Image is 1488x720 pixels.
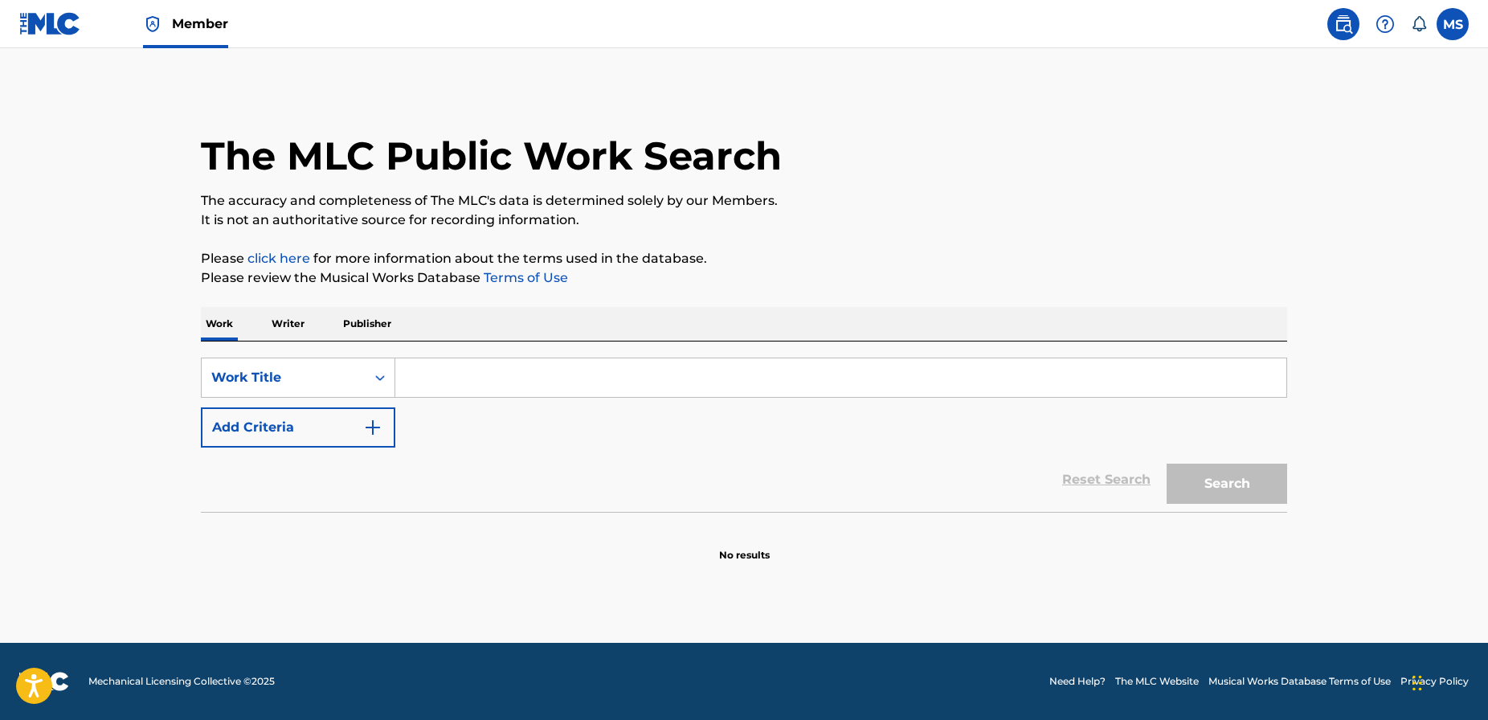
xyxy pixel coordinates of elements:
div: Drag [1412,659,1422,707]
a: Terms of Use [480,270,568,285]
p: It is not an authoritative source for recording information. [201,211,1287,230]
p: Writer [267,307,309,341]
img: Top Rightsholder [143,14,162,34]
iframe: Chat Widget [1408,643,1488,720]
img: search [1334,14,1353,34]
span: Member [172,14,228,33]
img: 9d2ae6d4665cec9f34b9.svg [363,418,382,437]
a: Privacy Policy [1400,674,1469,689]
img: logo [19,672,69,691]
img: help [1376,14,1395,34]
form: Search Form [201,358,1287,512]
a: Public Search [1327,8,1359,40]
button: Add Criteria [201,407,395,448]
img: MLC Logo [19,12,81,35]
p: The accuracy and completeness of The MLC's data is determined solely by our Members. [201,191,1287,211]
p: Please for more information about the terms used in the database. [201,249,1287,268]
a: The MLC Website [1115,674,1199,689]
p: Work [201,307,238,341]
span: Mechanical Licensing Collective © 2025 [88,674,275,689]
div: Help [1369,8,1401,40]
p: Publisher [338,307,396,341]
a: Need Help? [1049,674,1106,689]
div: User Menu [1437,8,1469,40]
iframe: Resource Center [1443,472,1488,601]
p: No results [719,529,770,562]
a: click here [247,251,310,266]
p: Please review the Musical Works Database [201,268,1287,288]
div: Work Title [211,368,356,387]
h1: The MLC Public Work Search [201,132,782,180]
a: Musical Works Database Terms of Use [1208,674,1391,689]
div: Notifications [1411,16,1427,32]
